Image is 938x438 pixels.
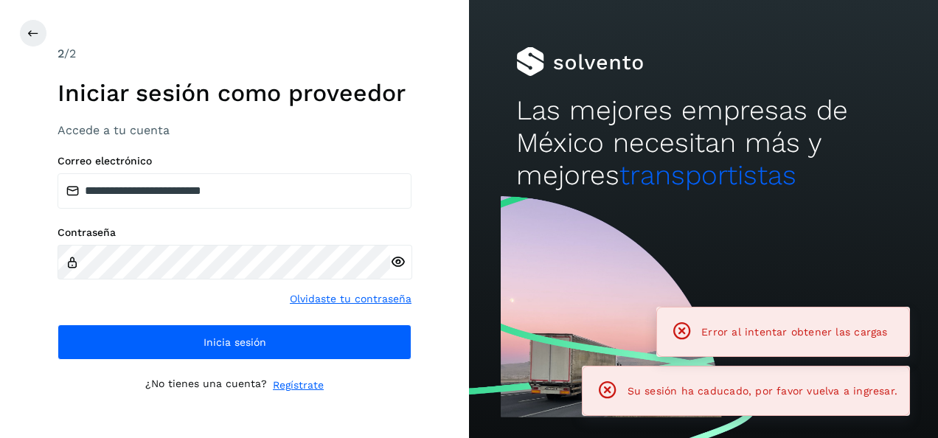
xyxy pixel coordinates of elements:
label: Contraseña [58,226,411,239]
span: Inicia sesión [204,337,266,347]
span: Su sesión ha caducado, por favor vuelva a ingresar. [628,385,897,397]
a: Regístrate [273,378,324,393]
p: ¿No tienes una cuenta? [145,378,267,393]
h1: Iniciar sesión como proveedor [58,79,411,107]
button: Inicia sesión [58,324,411,360]
h2: Las mejores empresas de México necesitan más y mejores [516,94,892,192]
a: Olvidaste tu contraseña [290,291,411,307]
span: 2 [58,46,64,60]
span: transportistas [619,159,796,191]
h3: Accede a tu cuenta [58,123,411,137]
label: Correo electrónico [58,155,411,167]
div: /2 [58,45,411,63]
span: Error al intentar obtener las cargas [701,326,887,338]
